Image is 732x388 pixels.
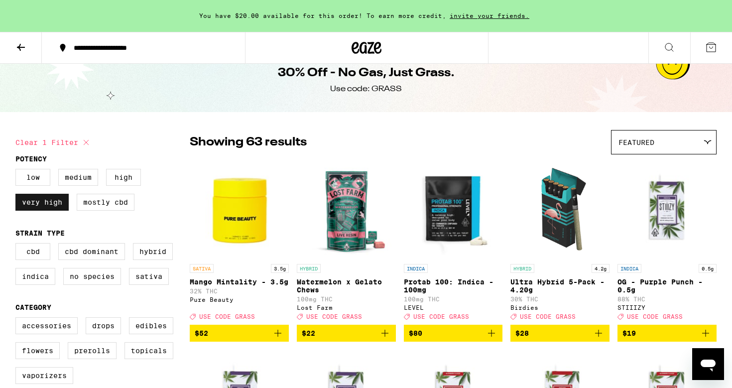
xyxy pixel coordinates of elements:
img: LEVEL - Protab 100: Indica - 100mg [404,159,503,259]
div: Lost Farm [297,304,396,311]
p: HYBRID [510,264,534,273]
label: Topicals [124,342,173,359]
legend: Strain Type [15,229,65,237]
h1: 30% Off - No Gas, Just Grass. [278,65,455,82]
a: Open page for Mango Mintality - 3.5g from Pure Beauty [190,159,289,325]
label: Accessories [15,317,78,334]
button: Add to bag [510,325,610,342]
label: Drops [86,317,121,334]
button: Add to bag [297,325,396,342]
p: Showing 63 results [190,134,307,151]
div: Use code: GRASS [330,84,402,95]
p: 32% THC [190,288,289,294]
p: 4.2g [592,264,610,273]
span: USE CODE GRASS [627,313,683,320]
span: Featured [618,138,654,146]
p: INDICA [617,264,641,273]
label: Sativa [129,268,169,285]
p: 3.5g [271,264,289,273]
p: 88% THC [617,296,717,302]
p: Mango Mintality - 3.5g [190,278,289,286]
button: Clear 1 filter [15,130,92,155]
p: Ultra Hybrid 5-Pack - 4.20g [510,278,610,294]
a: Open page for Watermelon x Gelato Chews from Lost Farm [297,159,396,325]
span: $19 [622,329,636,337]
span: $22 [302,329,315,337]
p: 30% THC [510,296,610,302]
label: Mostly CBD [77,194,134,211]
p: HYBRID [297,264,321,273]
label: No Species [63,268,121,285]
p: 100mg THC [404,296,503,302]
button: Add to bag [617,325,717,342]
label: Indica [15,268,55,285]
span: USE CODE GRASS [199,313,255,320]
button: Add to bag [190,325,289,342]
div: Birdies [510,304,610,311]
div: Pure Beauty [190,296,289,303]
label: Medium [58,169,98,186]
a: Open page for Protab 100: Indica - 100mg from LEVEL [404,159,503,325]
img: Lost Farm - Watermelon x Gelato Chews [297,159,396,259]
p: 100mg THC [297,296,396,302]
span: USE CODE GRASS [306,313,362,320]
span: $28 [515,329,529,337]
img: Pure Beauty - Mango Mintality - 3.5g [190,159,289,259]
legend: Potency [15,155,47,163]
span: $52 [195,329,208,337]
label: Flowers [15,342,60,359]
span: invite your friends. [446,12,533,19]
p: Watermelon x Gelato Chews [297,278,396,294]
legend: Category [15,303,51,311]
label: Edibles [129,317,173,334]
span: You have $20.00 available for this order! To earn more credit, [199,12,446,19]
label: Prerolls [68,342,117,359]
div: LEVEL [404,304,503,311]
a: Open page for OG - Purple Punch - 0.5g from STIIIZY [617,159,717,325]
div: STIIIZY [617,304,717,311]
p: INDICA [404,264,428,273]
a: Open page for Ultra Hybrid 5-Pack - 4.20g from Birdies [510,159,610,325]
label: CBD Dominant [58,243,125,260]
p: 0.5g [699,264,717,273]
p: SATIVA [190,264,214,273]
label: CBD [15,243,50,260]
button: Add to bag [404,325,503,342]
label: Hybrid [133,243,173,260]
p: Protab 100: Indica - 100mg [404,278,503,294]
label: Very High [15,194,69,211]
span: USE CODE GRASS [520,313,576,320]
span: $80 [409,329,422,337]
iframe: Button to launch messaging window [692,348,724,380]
label: Vaporizers [15,367,73,384]
img: Birdies - Ultra Hybrid 5-Pack - 4.20g [510,159,610,259]
label: High [106,169,141,186]
span: USE CODE GRASS [413,313,469,320]
p: OG - Purple Punch - 0.5g [617,278,717,294]
img: STIIIZY - OG - Purple Punch - 0.5g [617,159,717,259]
label: Low [15,169,50,186]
